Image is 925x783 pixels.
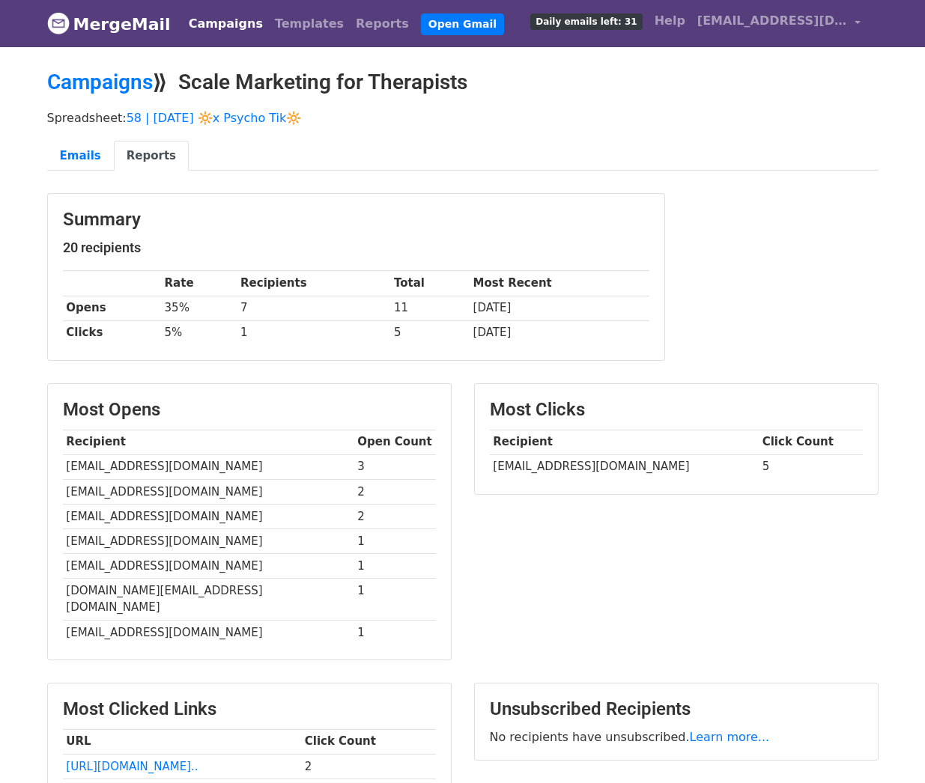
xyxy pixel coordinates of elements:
td: 2 [301,754,436,779]
td: 2 [354,479,436,504]
th: Most Recent [470,271,649,296]
th: Recipients [237,271,390,296]
h3: Unsubscribed Recipients [490,698,863,720]
p: No recipients have unsubscribed. [490,729,863,745]
a: Daily emails left: 31 [524,6,648,36]
th: Click Count [301,729,436,754]
a: Campaigns [183,9,269,39]
th: Opens [63,296,161,320]
a: Templates [269,9,350,39]
h2: ⟫ Scale Marketing for Therapists [47,70,879,95]
a: Reports [114,141,189,171]
td: 5 [759,454,863,479]
th: Clicks [63,320,161,345]
td: 1 [354,554,436,579]
td: 1 [354,528,436,553]
a: [URL][DOMAIN_NAME].. [66,760,198,773]
th: Rate [161,271,237,296]
img: MergeMail logo [47,12,70,34]
td: [EMAIL_ADDRESS][DOMAIN_NAME] [63,454,354,479]
td: 5% [161,320,237,345]
td: [EMAIL_ADDRESS][DOMAIN_NAME] [63,504,354,528]
td: 7 [237,296,390,320]
h3: Most Clicked Links [63,698,436,720]
span: [EMAIL_ADDRESS][DOMAIN_NAME] [697,12,847,30]
a: Campaigns [47,70,153,94]
td: 1 [354,579,436,621]
td: 5 [390,320,470,345]
a: Reports [350,9,415,39]
td: [EMAIL_ADDRESS][DOMAIN_NAME] [490,454,759,479]
td: [EMAIL_ADDRESS][DOMAIN_NAME] [63,528,354,553]
th: Total [390,271,470,296]
td: [DATE] [470,296,649,320]
th: Recipient [63,430,354,454]
p: Spreadsheet: [47,110,879,126]
td: 1 [237,320,390,345]
td: [EMAIL_ADDRESS][DOMAIN_NAME] [63,554,354,579]
td: 1 [354,620,436,645]
h5: 20 recipients [63,240,649,256]
th: URL [63,729,301,754]
td: 2 [354,504,436,528]
a: MergeMail [47,8,171,40]
h3: Most Opens [63,399,436,421]
td: [DATE] [470,320,649,345]
a: Emails [47,141,114,171]
iframe: Chat Widget [850,711,925,783]
th: Click Count [759,430,863,454]
td: 11 [390,296,470,320]
h3: Most Clicks [490,399,863,421]
a: Open Gmail [421,13,504,35]
th: Recipient [490,430,759,454]
th: Open Count [354,430,436,454]
td: 35% [161,296,237,320]
span: Daily emails left: 31 [530,13,642,30]
a: Learn more... [690,730,770,744]
a: [EMAIL_ADDRESS][DOMAIN_NAME] [691,6,867,41]
h3: Summary [63,209,649,231]
td: 3 [354,454,436,479]
a: 58 | [DATE] 🔆x Psycho Tik🔆 [127,111,302,125]
td: [EMAIL_ADDRESS][DOMAIN_NAME] [63,620,354,645]
a: Help [649,6,691,36]
td: [DOMAIN_NAME][EMAIL_ADDRESS][DOMAIN_NAME] [63,579,354,621]
td: [EMAIL_ADDRESS][DOMAIN_NAME] [63,479,354,504]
